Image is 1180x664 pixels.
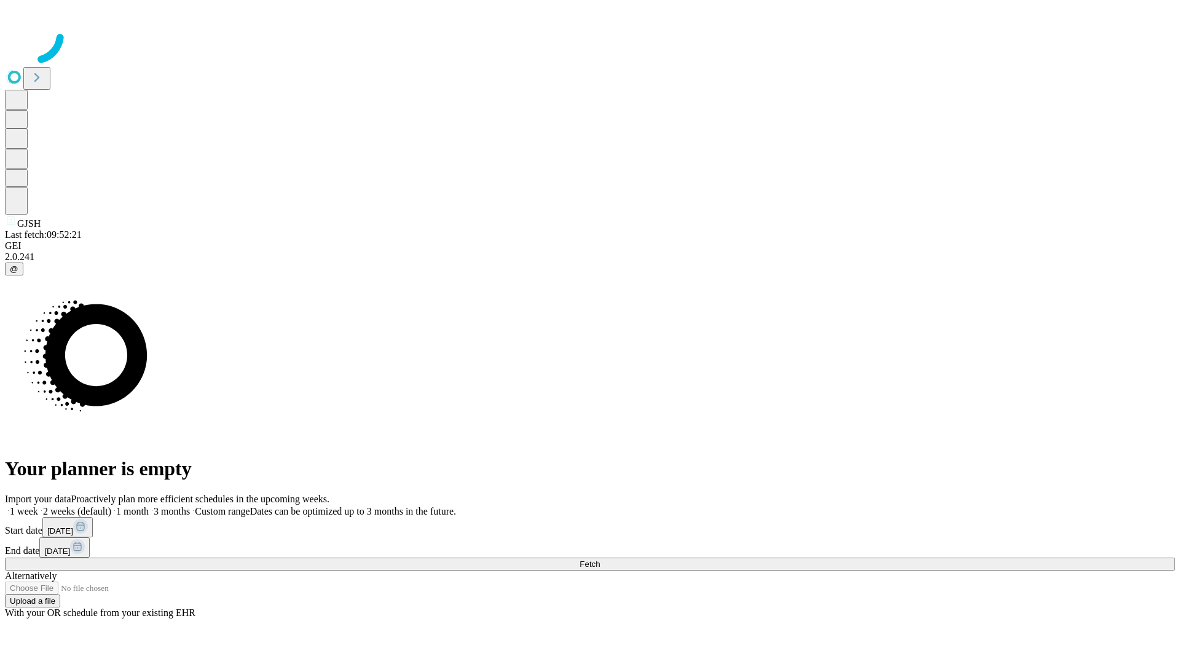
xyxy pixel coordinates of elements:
[5,229,82,240] span: Last fetch: 09:52:21
[5,240,1175,251] div: GEI
[10,506,38,516] span: 1 week
[5,263,23,275] button: @
[116,506,149,516] span: 1 month
[5,494,71,504] span: Import your data
[47,526,73,536] span: [DATE]
[195,506,250,516] span: Custom range
[250,506,456,516] span: Dates can be optimized up to 3 months in the future.
[154,506,190,516] span: 3 months
[580,559,600,569] span: Fetch
[5,558,1175,571] button: Fetch
[71,494,329,504] span: Proactively plan more efficient schedules in the upcoming weeks.
[5,251,1175,263] div: 2.0.241
[5,607,195,618] span: With your OR schedule from your existing EHR
[5,595,60,607] button: Upload a file
[5,537,1175,558] div: End date
[42,517,93,537] button: [DATE]
[39,537,90,558] button: [DATE]
[5,571,57,581] span: Alternatively
[5,517,1175,537] div: Start date
[44,547,70,556] span: [DATE]
[5,457,1175,480] h1: Your planner is empty
[17,218,41,229] span: GJSH
[10,264,18,274] span: @
[43,506,111,516] span: 2 weeks (default)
